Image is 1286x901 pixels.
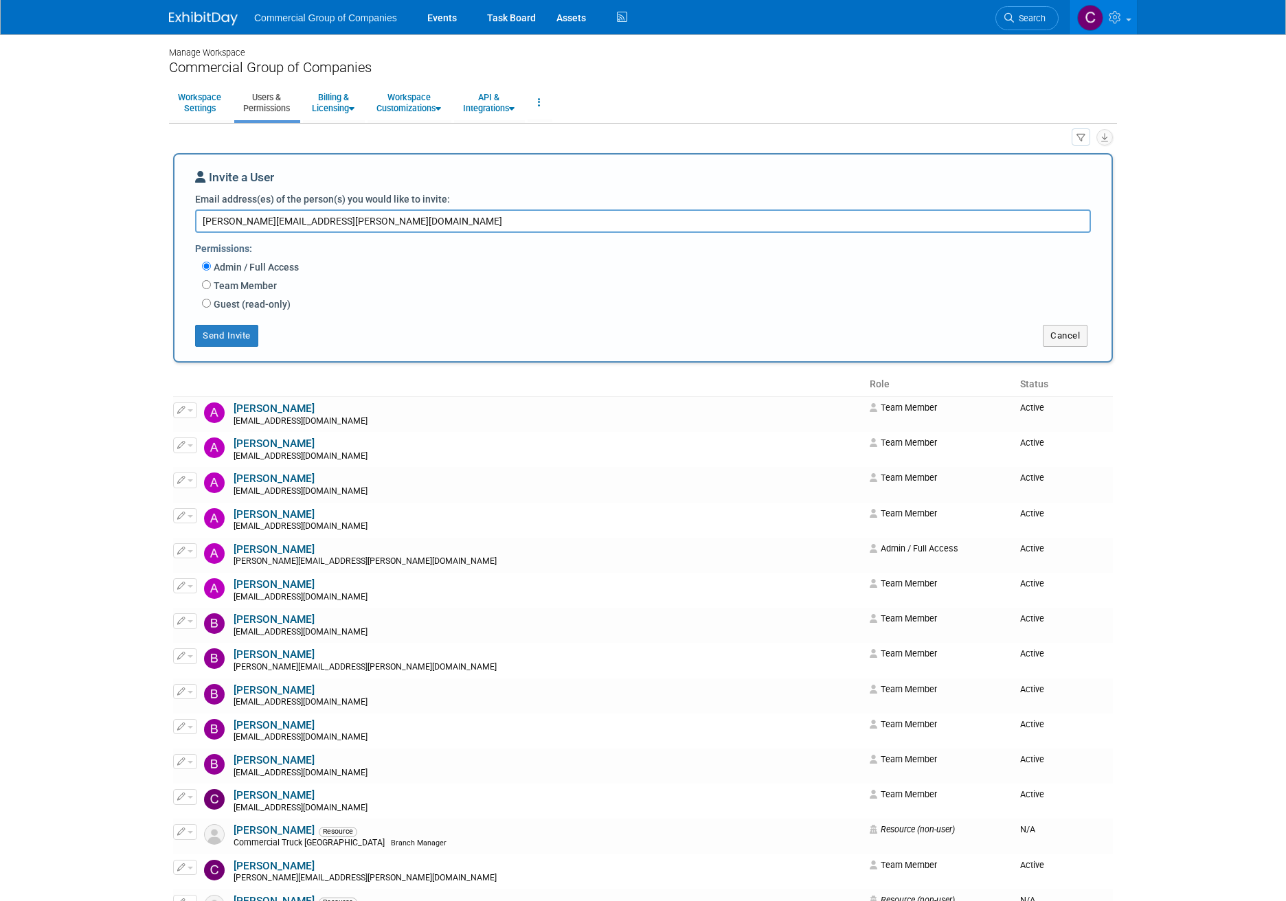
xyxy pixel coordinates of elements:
img: Brad Sinclair [204,613,225,634]
div: [EMAIL_ADDRESS][DOMAIN_NAME] [234,768,861,779]
label: Email address(es) of the person(s) you would like to invite: [195,192,450,206]
span: Resource (non-user) [870,824,955,834]
div: [EMAIL_ADDRESS][DOMAIN_NAME] [234,592,861,603]
img: Alexander Cafovski [204,508,225,529]
span: Team Member [870,789,937,799]
label: Guest (read-only) [211,297,291,311]
div: [PERSON_NAME][EMAIL_ADDRESS][PERSON_NAME][DOMAIN_NAME] [234,662,861,673]
span: Team Member [870,472,937,483]
a: Users &Permissions [234,86,299,119]
th: Role [864,373,1014,396]
img: Resource [204,824,225,845]
div: Manage Workspace [169,34,1117,59]
span: Team Member [870,754,937,764]
span: Search [1014,13,1046,23]
a: [PERSON_NAME] [234,684,315,696]
span: Active [1020,789,1044,799]
div: [EMAIL_ADDRESS][DOMAIN_NAME] [234,486,861,497]
span: Active [1020,437,1044,448]
div: [EMAIL_ADDRESS][DOMAIN_NAME] [234,416,861,427]
span: Team Member [870,402,937,413]
span: Commercial Truck [GEOGRAPHIC_DATA] [234,838,389,847]
a: API &Integrations [454,86,523,119]
span: Team Member [870,719,937,729]
div: Invite a User [195,169,1091,192]
span: Active [1020,613,1044,624]
a: [PERSON_NAME] [234,860,315,872]
img: Braden Coran [204,648,225,669]
a: [PERSON_NAME] [234,543,315,556]
div: Commercial Group of Companies [169,59,1117,76]
a: [PERSON_NAME] [234,437,315,450]
img: Cole Mattern [1077,5,1103,31]
span: Active [1020,578,1044,589]
img: Adam Dingman [204,402,225,423]
span: Active [1020,684,1044,694]
span: Team Member [870,684,937,694]
button: Cancel [1043,325,1087,347]
span: Branch Manager [391,839,447,847]
div: [PERSON_NAME][EMAIL_ADDRESS][PERSON_NAME][DOMAIN_NAME] [234,873,861,884]
img: Carey Feduniw [204,789,225,810]
img: Ashley Carmody [204,543,225,564]
button: Send Invite [195,325,258,347]
span: Active [1020,472,1044,483]
img: Adam Lowe [204,437,225,458]
a: Search [995,6,1059,30]
span: Commercial Group of Companies [254,12,397,23]
div: [EMAIL_ADDRESS][DOMAIN_NAME] [234,521,861,532]
img: Braedon Humphrey [204,684,225,705]
div: [EMAIL_ADDRESS][DOMAIN_NAME] [234,451,861,462]
label: Team Member [211,279,277,293]
img: Brennan Kapler [204,719,225,740]
div: [PERSON_NAME][EMAIL_ADDRESS][PERSON_NAME][DOMAIN_NAME] [234,556,861,567]
img: Adrian Butcher [204,472,225,493]
div: [EMAIL_ADDRESS][DOMAIN_NAME] [234,627,861,638]
a: [PERSON_NAME] [234,613,315,626]
th: Status [1015,373,1113,396]
span: N/A [1020,824,1035,834]
span: Team Member [870,613,937,624]
span: Team Member [870,578,937,589]
a: [PERSON_NAME] [234,472,315,485]
span: Active [1020,719,1044,729]
span: Resource [319,827,357,836]
span: Team Member [870,648,937,659]
a: WorkspaceSettings [169,86,230,119]
label: Admin / Full Access [211,260,299,274]
a: [PERSON_NAME] [234,754,315,766]
span: Active [1020,402,1044,413]
span: Admin / Full Access [870,543,958,554]
span: Active [1020,648,1044,659]
a: [PERSON_NAME] [234,402,315,415]
div: Permissions: [195,236,1101,259]
span: Team Member [870,860,937,870]
span: Active [1020,508,1044,518]
img: Chris Sapienza [204,860,225,880]
a: [PERSON_NAME] [234,648,315,661]
a: Billing &Licensing [303,86,363,119]
div: [EMAIL_ADDRESS][DOMAIN_NAME] [234,732,861,743]
a: WorkspaceCustomizations [368,86,450,119]
a: [PERSON_NAME] [234,578,315,591]
span: Team Member [870,437,937,448]
a: [PERSON_NAME] [234,824,315,836]
img: ExhibitDay [169,12,238,25]
span: Active [1020,543,1044,554]
span: Active [1020,754,1044,764]
span: Team Member [870,508,937,518]
a: [PERSON_NAME] [234,508,315,521]
div: [EMAIL_ADDRESS][DOMAIN_NAME] [234,803,861,814]
span: Active [1020,860,1044,870]
a: [PERSON_NAME] [234,719,315,731]
img: Ashten Monk [204,578,225,599]
img: Brock Mackay [204,754,225,775]
a: [PERSON_NAME] [234,789,315,801]
div: [EMAIL_ADDRESS][DOMAIN_NAME] [234,697,861,708]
